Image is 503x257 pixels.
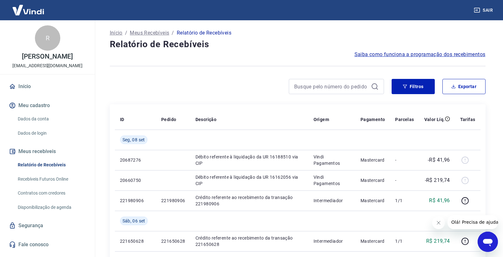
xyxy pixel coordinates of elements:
[4,4,53,10] span: Olá! Precisa de ajuda?
[478,232,498,252] iframe: Botão para abrir a janela de mensagens
[425,177,450,184] p: -R$ 219,74
[22,53,73,60] p: [PERSON_NAME]
[395,157,414,163] p: -
[110,38,486,51] h4: Relatório de Recebíveis
[161,116,176,123] p: Pedido
[432,216,445,229] iframe: Fechar mensagem
[172,29,174,37] p: /
[426,237,450,245] p: R$ 219,74
[361,197,385,204] p: Mastercard
[15,173,87,186] a: Recebíveis Futuros Online
[120,116,124,123] p: ID
[361,116,385,123] p: Pagamento
[314,116,329,123] p: Origem
[460,116,475,123] p: Tarifas
[361,238,385,244] p: Mastercard
[120,238,151,244] p: 221650628
[354,51,486,58] a: Saiba como funciona a programação dos recebimentos
[12,62,83,69] p: [EMAIL_ADDRESS][DOMAIN_NAME]
[424,116,445,123] p: Valor Líq.
[35,25,60,51] div: R
[120,157,151,163] p: 20687276
[130,29,169,37] a: Meus Recebíveis
[195,116,217,123] p: Descrição
[15,127,87,140] a: Dados de login
[314,174,350,187] p: Vindi Pagamentos
[395,197,414,204] p: 1/1
[395,238,414,244] p: 1/1
[161,238,185,244] p: 221650628
[8,99,87,112] button: Meu cadastro
[428,156,450,164] p: -R$ 41,96
[15,187,87,200] a: Contratos com credores
[110,29,122,37] a: Início
[314,238,350,244] p: Intermediador
[392,79,435,94] button: Filtros
[442,79,486,94] button: Exportar
[395,177,414,183] p: -
[361,157,385,163] p: Mastercard
[8,80,87,93] a: Início
[314,197,350,204] p: Intermediador
[161,197,185,204] p: 221980906
[122,137,145,143] span: Seg, 08 set
[122,218,145,224] span: Sáb, 06 set
[447,215,498,229] iframe: Mensagem da empresa
[195,154,303,166] p: Débito referente à liquidação da UR 16188510 via CIP
[8,238,87,252] a: Fale conosco
[15,201,87,214] a: Disponibilização de agenda
[361,177,385,183] p: Mastercard
[395,116,414,123] p: Parcelas
[8,145,87,158] button: Meus recebíveis
[294,82,368,91] input: Busque pelo número do pedido
[473,4,495,16] button: Sair
[195,194,303,207] p: Crédito referente ao recebimento da transação 221980906
[314,154,350,166] p: Vindi Pagamentos
[120,177,151,183] p: 20660750
[429,197,450,204] p: R$ 41,96
[177,29,231,37] p: Relatório de Recebíveis
[8,0,49,20] img: Vindi
[15,112,87,125] a: Dados da conta
[125,29,127,37] p: /
[8,219,87,233] a: Segurança
[195,235,303,247] p: Crédito referente ao recebimento da transação 221650628
[120,197,151,204] p: 221980906
[15,158,87,171] a: Relatório de Recebíveis
[195,174,303,187] p: Débito referente à liquidação da UR 16162056 via CIP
